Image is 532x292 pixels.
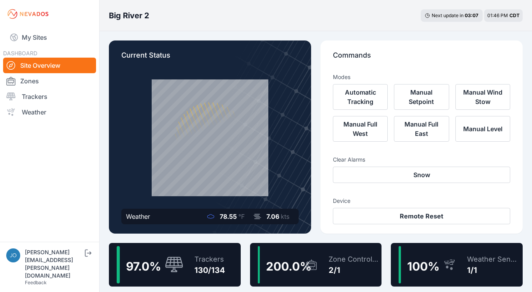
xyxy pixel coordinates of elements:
[465,12,479,19] div: 03 : 07
[333,50,510,67] p: Commands
[238,213,245,220] span: °F
[407,259,439,273] span: 100 %
[333,116,388,142] button: Manual Full West
[109,5,149,26] nav: Breadcrumb
[333,73,350,81] h3: Modes
[333,84,388,110] button: Automatic Tracking
[250,243,382,287] a: 200.0%Zone Controllers2/1
[3,89,96,104] a: Trackers
[455,84,510,110] button: Manual Wind Stow
[487,12,508,18] span: 01:46 PM
[126,259,161,273] span: 97.0 %
[194,254,225,265] div: Trackers
[3,104,96,120] a: Weather
[333,156,510,164] h3: Clear Alarms
[6,8,50,20] img: Nevados
[3,50,37,56] span: DASHBOARD
[220,213,237,220] span: 78.55
[3,28,96,47] a: My Sites
[455,116,510,142] button: Manual Level
[6,248,20,262] img: joe.mikula@nevados.solar
[109,243,241,287] a: 97.0%Trackers130/134
[329,265,379,276] div: 2/1
[467,254,520,265] div: Weather Sensors
[3,58,96,73] a: Site Overview
[194,265,225,276] div: 130/134
[109,10,149,21] h3: Big River 2
[266,213,279,220] span: 7.06
[281,213,289,220] span: kts
[329,254,379,265] div: Zone Controllers
[333,208,510,224] button: Remote Reset
[333,167,510,183] button: Snow
[121,50,299,67] p: Current Status
[25,280,47,285] a: Feedback
[266,259,311,273] span: 200.0 %
[394,84,449,110] button: Manual Setpoint
[3,73,96,89] a: Zones
[509,12,520,18] span: CDT
[391,243,523,287] a: 100%Weather Sensors1/1
[333,197,510,205] h3: Device
[432,12,464,18] span: Next update in
[467,265,520,276] div: 1/1
[394,116,449,142] button: Manual Full East
[126,212,150,221] div: Weather
[25,248,83,280] div: [PERSON_NAME][EMAIL_ADDRESS][PERSON_NAME][DOMAIN_NAME]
